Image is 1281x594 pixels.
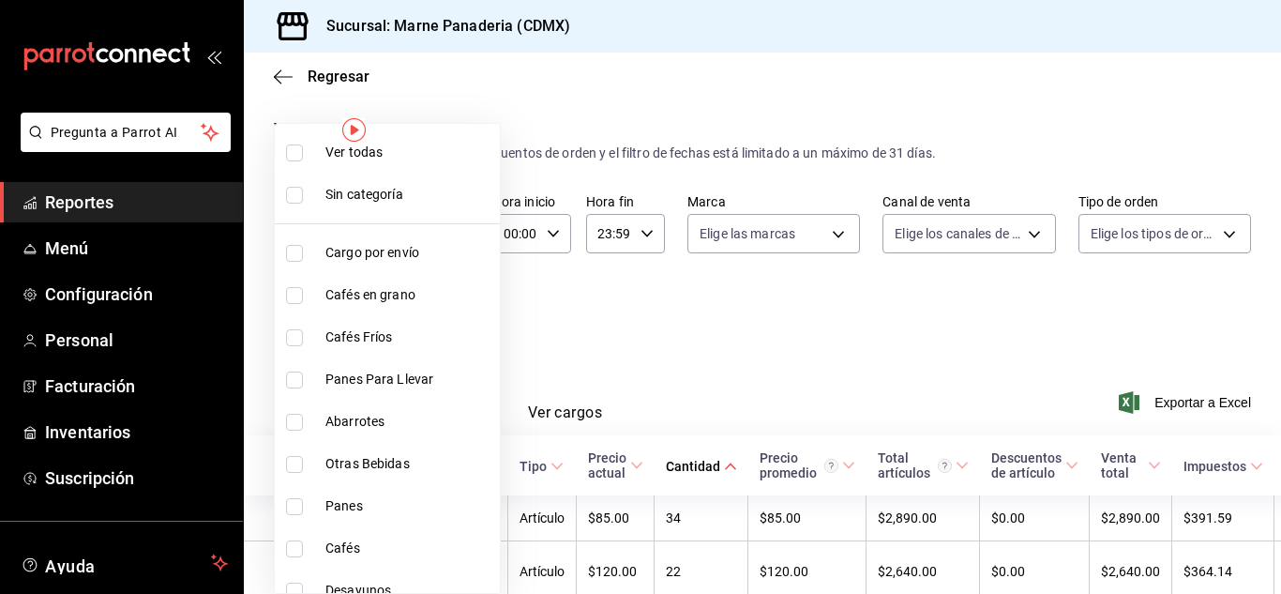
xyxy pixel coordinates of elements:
[325,454,492,474] span: Otras Bebidas
[325,185,492,205] span: Sin categoría
[325,412,492,432] span: Abarrotes
[325,370,492,389] span: Panes Para Llevar
[325,496,492,516] span: Panes
[325,243,492,263] span: Cargo por envío
[342,118,366,142] img: Tooltip marker
[325,539,492,558] span: Cafés
[325,143,492,162] span: Ver todas
[325,327,492,347] span: Cafés Fríos
[325,285,492,305] span: Cafés en grano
